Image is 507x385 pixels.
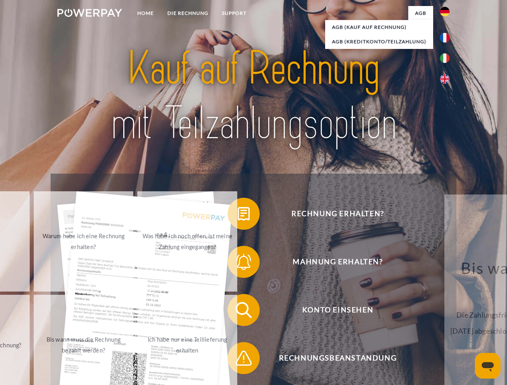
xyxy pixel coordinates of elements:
a: SUPPORT [215,6,253,20]
a: AGB (Kreditkonto/Teilzahlung) [325,34,433,49]
span: Konto einsehen [239,294,436,326]
div: Was habe ich noch offen, ist meine Zahlung eingegangen? [142,231,232,252]
a: DIE RECHNUNG [161,6,215,20]
img: de [440,7,450,16]
button: Konto einsehen [228,294,436,326]
img: title-powerpay_de.svg [77,38,430,154]
img: it [440,53,450,63]
button: Rechnungsbeanstandung [228,342,436,374]
div: Warum habe ich eine Rechnung erhalten? [39,231,129,252]
a: AGB (Kauf auf Rechnung) [325,20,433,34]
img: fr [440,33,450,43]
img: logo-powerpay-white.svg [57,9,122,17]
div: Bis wann muss die Rechnung bezahlt werden? [39,334,129,356]
a: Was habe ich noch offen, ist meine Zahlung eingegangen? [137,191,237,292]
img: en [440,74,450,84]
iframe: Schaltfläche zum Öffnen des Messaging-Fensters [475,353,501,379]
a: agb [408,6,433,20]
div: Ich habe nur eine Teillieferung erhalten [142,334,232,356]
span: Rechnungsbeanstandung [239,342,436,374]
a: Home [130,6,161,20]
